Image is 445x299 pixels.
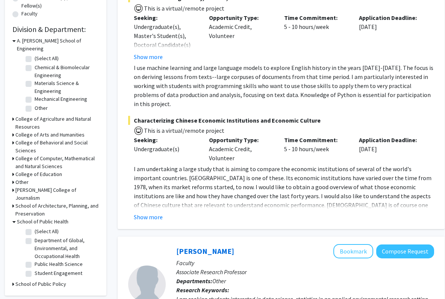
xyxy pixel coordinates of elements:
[21,10,38,18] label: Faculty
[134,212,163,222] button: Show more
[12,25,99,34] h2: Division & Department:
[376,244,434,258] button: Compose Request to Dong Liang
[203,135,279,162] div: Academic Credit, Volunteer
[176,267,434,276] p: Associate Research Professor
[284,13,348,22] p: Time Commitment:
[35,95,87,103] label: Mechanical Engineering
[359,135,423,144] p: Application Deadline:
[353,13,428,61] div: [DATE]
[134,22,198,67] div: Undergraduate(s), Master's Student(s), Doctoral Candidate(s) (PhD, MD, DMD, PharmD, etc.)
[15,170,62,178] h3: College of Education
[15,178,29,186] h3: Other
[176,258,434,267] p: Faculty
[35,64,97,79] label: Chemical & Biomolecular Engineering
[15,155,99,170] h3: College of Computer, Mathematical and Natural Sciences
[15,186,99,202] h3: [PERSON_NAME] College of Journalism
[359,13,423,22] p: Application Deadline:
[279,13,354,61] div: 5 - 10 hours/week
[176,277,212,285] b: Departments:
[134,52,163,61] button: Show more
[203,13,279,61] div: Academic Credit, Volunteer
[35,237,97,260] label: Department of Global, Environmental, and Occupational Health
[128,116,434,125] span: Characterizing Chinese Economic Institutions and Economic Culture
[353,135,428,162] div: [DATE]
[15,115,99,131] h3: College of Agriculture and Natural Resources
[15,139,99,155] h3: College of Behavioral and Social Sciences
[176,246,234,256] a: [PERSON_NAME]
[134,164,434,219] p: I am undertaking a large study that is aiming to compare the economic institutions of several of ...
[15,131,85,139] h3: College of Arts and Humanities
[284,135,348,144] p: Time Commitment:
[134,135,198,144] p: Seeking:
[209,13,273,22] p: Opportunity Type:
[143,127,224,134] span: This is a virtual/remote project
[333,244,373,258] button: Add Dong Liang to Bookmarks
[17,218,68,226] h3: School of Public Health
[15,280,66,288] h3: School of Public Policy
[212,277,226,285] span: Other
[35,269,82,277] label: Student Engagement
[176,286,229,294] b: Research Keywords:
[35,79,97,95] label: Materials Science & Engineering
[35,55,59,62] label: (Select All)
[143,5,224,12] span: This is a virtual/remote project
[15,202,99,218] h3: School of Architecture, Planning, and Preservation
[17,37,99,53] h3: A. [PERSON_NAME] School of Engineering
[134,13,198,22] p: Seeking:
[35,228,59,235] label: (Select All)
[35,104,48,112] label: Other
[6,265,32,293] iframe: Chat
[209,135,273,144] p: Opportunity Type:
[279,135,354,162] div: 5 - 10 hours/week
[134,144,198,153] div: Undergraduate(s)
[134,63,434,108] p: I use machine learning and large language models to explore English history in the years [DATE]-[...
[35,260,83,268] label: Public Health Science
